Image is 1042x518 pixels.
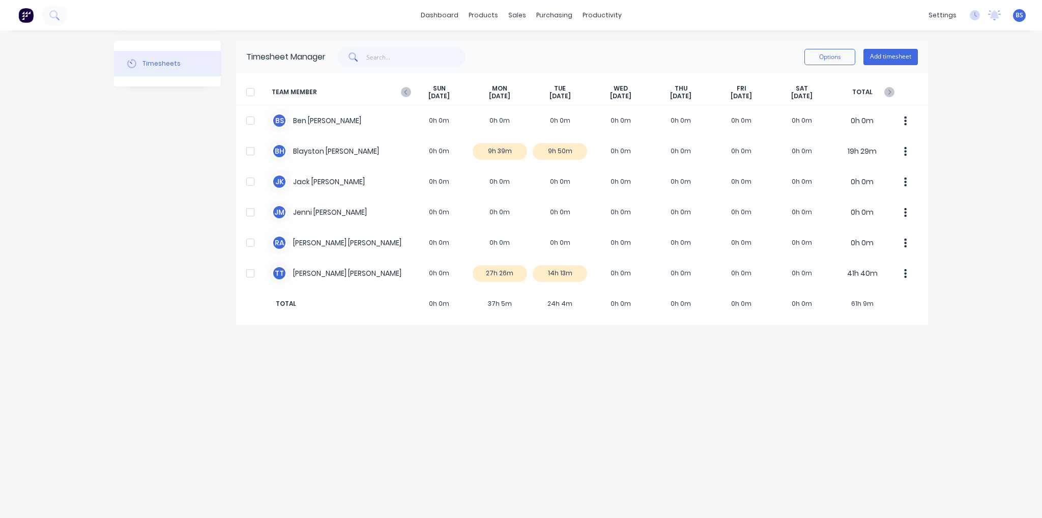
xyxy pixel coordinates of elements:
[246,51,326,63] div: Timesheet Manager
[503,8,531,23] div: sales
[772,299,832,308] span: 0h 0m
[670,92,691,100] span: [DATE]
[590,299,651,308] span: 0h 0m
[731,92,752,100] span: [DATE]
[737,84,746,93] span: FRI
[577,8,627,23] div: productivity
[416,8,464,23] a: dashboard
[1016,11,1023,20] span: BS
[614,84,628,93] span: WED
[675,84,687,93] span: THU
[464,8,503,23] div: products
[470,299,530,308] span: 37h 5m
[489,92,510,100] span: [DATE]
[863,49,918,65] button: Add timesheet
[711,299,772,308] span: 0h 0m
[114,51,221,76] button: Timesheets
[530,299,591,308] span: 24h 4m
[531,8,577,23] div: purchasing
[832,299,892,308] span: 61h 9m
[554,84,566,93] span: TUE
[492,84,507,93] span: MON
[18,8,34,23] img: Factory
[366,47,466,67] input: Search...
[791,92,813,100] span: [DATE]
[272,84,409,100] span: TEAM MEMBER
[428,92,450,100] span: [DATE]
[832,84,892,100] span: TOTAL
[409,299,470,308] span: 0h 0m
[796,84,808,93] span: SAT
[804,49,855,65] button: Options
[923,8,962,23] div: settings
[142,59,181,68] div: Timesheets
[433,84,446,93] span: SUN
[549,92,571,100] span: [DATE]
[272,299,409,308] span: TOTAL
[651,299,711,308] span: 0h 0m
[610,92,631,100] span: [DATE]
